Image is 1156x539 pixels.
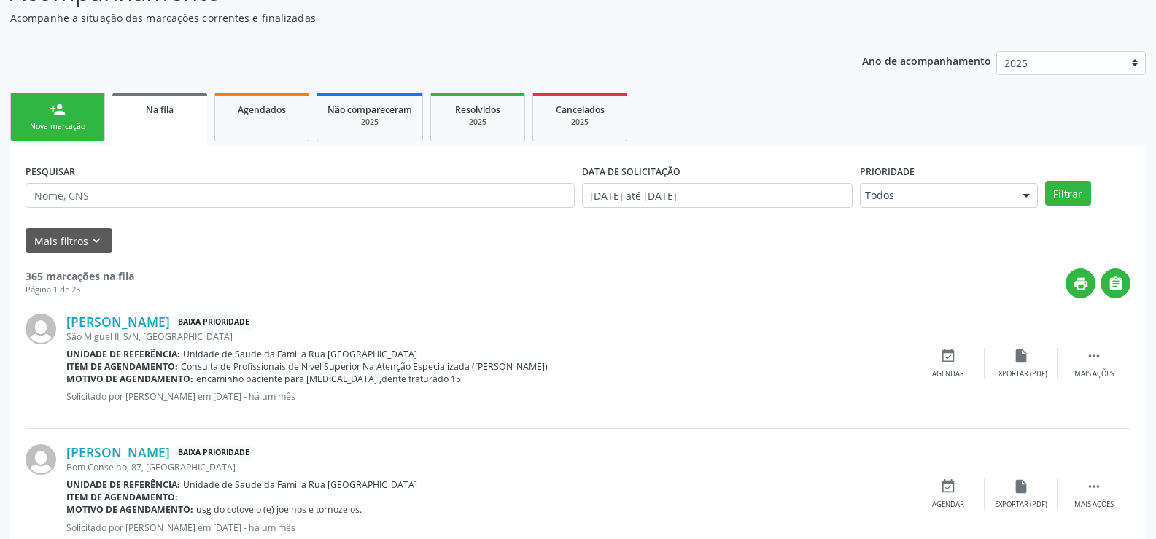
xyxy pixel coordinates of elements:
span: usg do cotovelo (e) joelhos e tornozelos. [196,503,362,516]
i: print [1073,276,1089,292]
button: Mais filtroskeyboard_arrow_down [26,228,112,254]
label: PESQUISAR [26,160,75,183]
b: Unidade de referência: [66,348,180,360]
i: insert_drive_file [1013,478,1029,495]
label: Prioridade [860,160,915,183]
i: keyboard_arrow_down [88,233,104,249]
span: Cancelados [556,104,605,116]
p: Solicitado por [PERSON_NAME] em [DATE] - há um mês [66,521,912,534]
div: Nova marcação [21,121,94,132]
img: img [26,444,56,475]
div: Agendar [932,500,964,510]
div: Agendar [932,369,964,379]
button: Filtrar [1045,181,1091,206]
button:  [1101,268,1130,298]
p: Solicitado por [PERSON_NAME] em [DATE] - há um mês [66,390,912,403]
img: img [26,314,56,344]
span: Não compareceram [327,104,412,116]
div: Bom Conselho, 87, [GEOGRAPHIC_DATA] [66,461,912,473]
b: Unidade de referência: [66,478,180,491]
div: person_add [50,101,66,117]
b: Motivo de agendamento: [66,373,193,385]
span: encaminho paciente para [MEDICAL_DATA] ,dente fraturado 15 [196,373,461,385]
label: DATA DE SOLICITAÇÃO [582,160,680,183]
div: São Miguel II, S/N, [GEOGRAPHIC_DATA] [66,330,912,343]
div: Página 1 de 25 [26,284,134,296]
div: Exportar (PDF) [995,369,1047,379]
i: insert_drive_file [1013,348,1029,364]
span: Todos [865,188,1008,203]
span: Unidade de Saude da Familia Rua [GEOGRAPHIC_DATA] [183,478,417,491]
div: 2025 [441,117,514,128]
i: event_available [940,348,956,364]
i:  [1108,276,1124,292]
b: Motivo de agendamento: [66,503,193,516]
p: Acompanhe a situação das marcações correntes e finalizadas [10,10,805,26]
p: Ano de acompanhamento [862,51,991,69]
div: Mais ações [1074,369,1114,379]
div: 2025 [327,117,412,128]
span: Resolvidos [455,104,500,116]
b: Item de agendamento: [66,360,178,373]
div: 2025 [543,117,616,128]
i: event_available [940,478,956,495]
a: [PERSON_NAME] [66,314,170,330]
a: [PERSON_NAME] [66,444,170,460]
span: Consulta de Profissionais de Nivel Superior Na Atenção Especializada ([PERSON_NAME]) [181,360,548,373]
input: Selecione um intervalo [582,183,853,208]
strong: 365 marcações na fila [26,269,134,283]
div: Exportar (PDF) [995,500,1047,510]
input: Nome, CNS [26,183,575,208]
span: Baixa Prioridade [175,445,252,460]
button: print [1066,268,1095,298]
span: Baixa Prioridade [175,314,252,330]
span: Unidade de Saude da Familia Rua [GEOGRAPHIC_DATA] [183,348,417,360]
span: Agendados [238,104,286,116]
div: Mais ações [1074,500,1114,510]
i:  [1086,478,1102,495]
i:  [1086,348,1102,364]
b: Item de agendamento: [66,491,178,503]
span: Na fila [146,104,174,116]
